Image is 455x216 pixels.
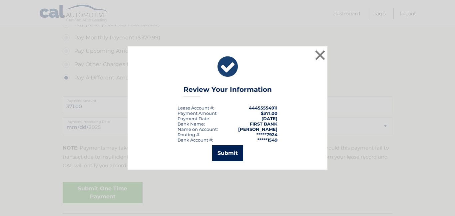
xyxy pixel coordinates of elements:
strong: 44455554911 [249,105,277,111]
div: Name on Account: [178,127,218,132]
span: Payment Date [178,116,209,121]
strong: [PERSON_NAME] [238,127,277,132]
strong: FIRST BANK [250,121,277,127]
div: Payment Amount: [178,111,218,116]
button: Submit [212,145,243,161]
button: × [313,48,327,62]
div: Bank Account #: [178,137,213,143]
div: Routing #: [178,132,200,137]
div: Bank Name: [178,121,205,127]
span: [DATE] [261,116,277,121]
div: Lease Account #: [178,105,214,111]
span: $371.00 [261,111,277,116]
h3: Review Your Information [184,85,272,97]
div: : [178,116,210,121]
